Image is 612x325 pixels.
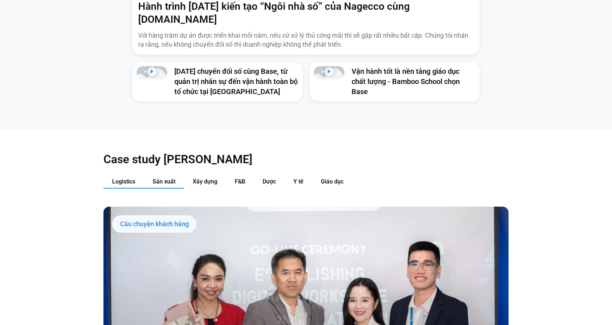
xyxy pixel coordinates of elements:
[352,67,460,96] a: Vận hành tốt là nền tảng giáo dục chất lượng - Bamboo School chọn Base
[153,178,175,185] span: Sản xuất
[112,178,135,185] span: Logistics
[263,178,276,185] span: Dược
[138,31,474,49] p: Với hàng trăm dự án được triển khai mỗi năm, nếu cứ xử lý thủ công mãi thì sẽ gặp rất nhiều bất c...
[293,178,303,185] span: Y tế
[138,0,410,25] a: Hành trình [DATE] kiến tạo “Ngôi nhà số” của Nagecco cùng [DOMAIN_NAME]
[112,215,196,233] div: Câu chuyện khách hàng
[103,152,509,166] h2: Case study [PERSON_NAME]
[325,67,334,79] div: Phát video
[174,67,298,96] a: [DATE] chuyển đổi số cùng Base, từ quản trị nhân sự đến vận hành toàn bộ tổ chức tại [GEOGRAPHIC_...
[235,178,245,185] span: F&B
[193,178,217,185] span: Xây dựng
[321,178,344,185] span: Giáo dục
[148,67,157,79] div: Phát video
